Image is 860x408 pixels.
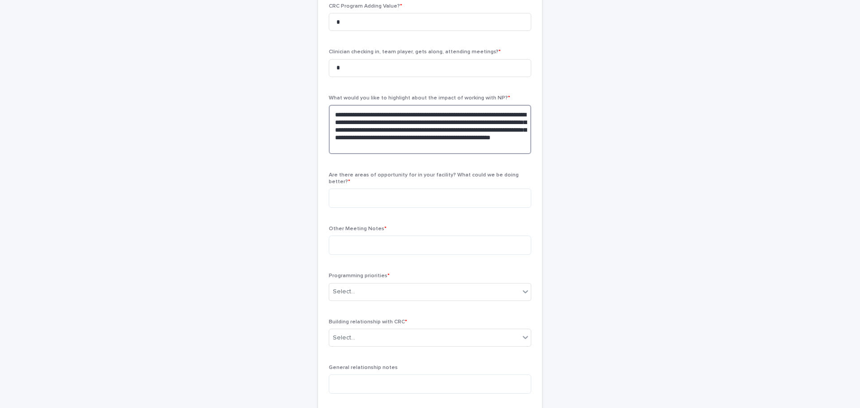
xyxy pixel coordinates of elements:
[329,226,387,232] span: Other Meeting Notes
[333,287,355,296] div: Select...
[333,333,355,343] div: Select...
[329,365,398,370] span: General relationship notes
[329,172,519,184] span: Are there areas of opportunity for in your facility? What could we be doing better?
[329,95,510,101] span: What would you like to highlight about the impact of working with NP?
[329,273,390,279] span: Programming priorities
[329,4,402,9] span: CRC Program Adding Value?
[329,49,501,55] span: Clinician checking in, team player, gets along, attending meetings?
[329,319,407,325] span: Building relationship with CRC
